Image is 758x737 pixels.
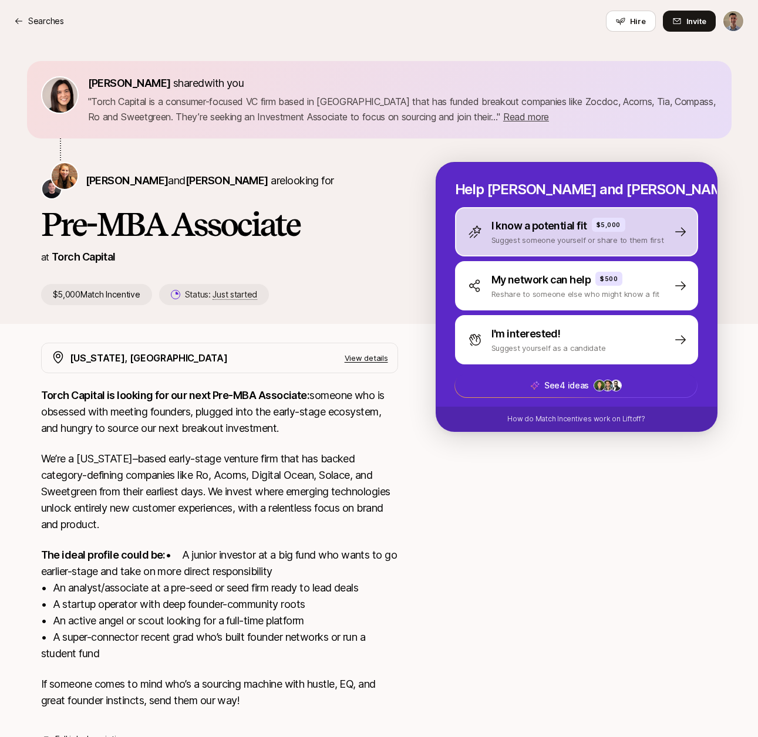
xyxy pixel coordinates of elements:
[611,380,621,391] img: 4bc82738_529e_4361_9fef_fdb190a9b82e.jpg
[594,380,605,391] img: 945ae836_be8d_49fe_9090_3bb1436381ce.jpg
[491,272,591,288] p: My network can help
[454,373,698,398] button: See4 ideas
[723,11,744,32] button: Ben Levinson
[503,111,549,123] span: Read more
[41,249,49,265] p: at
[186,174,268,187] span: [PERSON_NAME]
[491,234,664,246] p: Suggest someone yourself or share to them first
[602,380,613,391] img: 599478ff_1391_42ac_84de_cbe7b0ac67ed.jpg
[630,15,646,27] span: Hire
[41,284,152,305] p: $5,000 Match Incentive
[491,288,660,300] p: Reshare to someone else who might know a fit
[600,274,618,283] p: $500
[42,180,61,198] img: Christopher Harper
[185,288,257,302] p: Status:
[41,389,310,401] strong: Torch Capital is looking for our next Pre-MBA Associate:
[88,75,249,92] p: shared
[88,77,171,89] span: [PERSON_NAME]
[686,15,706,27] span: Invite
[52,251,116,263] a: Torch Capital
[606,11,656,32] button: Hire
[491,218,587,234] p: I know a potential fit
[41,547,398,662] p: • A junior investor at a big fund who wants to go earlier-stage and take on more direct responsib...
[723,11,743,31] img: Ben Levinson
[491,326,561,342] p: I'm interested!
[42,77,78,113] img: 71d7b91d_d7cb_43b4_a7ea_a9b2f2cc6e03.jpg
[70,350,228,366] p: [US_STATE], [GEOGRAPHIC_DATA]
[544,378,588,393] p: See 4 ideas
[41,387,398,437] p: someone who is obsessed with meeting founders, plugged into the early-stage ecosystem, and hungry...
[88,94,717,124] p: " Torch Capital is a consumer-focused VC firm based in [GEOGRAPHIC_DATA] that has funded breakout...
[86,173,334,189] p: are looking for
[597,220,621,229] p: $5,000
[41,451,398,533] p: We’re a [US_STATE]–based early-stage venture firm that has backed category-defining companies lik...
[213,289,257,300] span: Just started
[52,163,78,189] img: Katie Reiner
[41,207,398,242] h1: Pre-MBA Associate
[455,181,698,198] p: Help [PERSON_NAME] and [PERSON_NAME] hire
[345,352,388,364] p: View details
[507,414,645,424] p: How do Match Incentives work on Liftoff?
[86,174,169,187] span: [PERSON_NAME]
[168,174,268,187] span: and
[41,549,166,561] strong: The ideal profile could be:
[204,77,244,89] span: with you
[41,676,398,709] p: If someone comes to mind who’s a sourcing machine with hustle, EQ, and great founder instincts, s...
[28,14,64,28] p: Searches
[663,11,716,32] button: Invite
[491,342,606,354] p: Suggest yourself as a candidate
